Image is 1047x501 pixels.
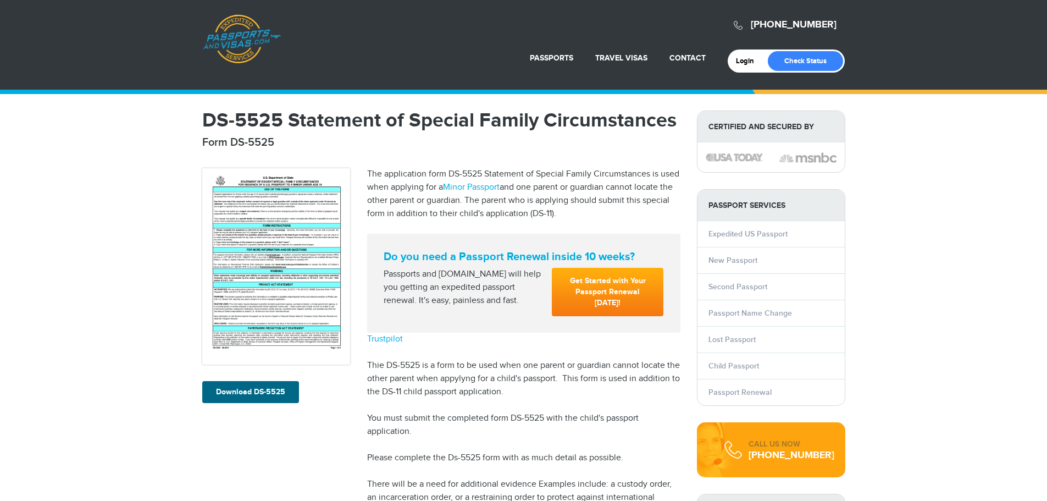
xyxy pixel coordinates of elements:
a: Passports [530,53,573,63]
p: Thie DS-5525 is a form to be used when one parent or guardian cannot locate the other parent when... [367,359,680,399]
p: The application form DS-5525 Statement of Special Family Circumstances is used when applying for ... [367,168,680,221]
a: [PHONE_NUMBER] [751,19,837,31]
a: Trustpilot [367,334,403,344]
a: Get Started with Your Passport Renewal [DATE]! [552,268,663,316]
p: Please complete the Ds-5525 form with as much detail as possible. [367,452,680,465]
img: image description [779,151,837,164]
h1: DS-5525 Statement of Special Family Circumstances [202,111,680,130]
a: Passport Name Change [708,309,792,318]
strong: PASSPORT SERVICES [697,190,845,221]
div: CALL US NOW [749,439,834,450]
a: Download DS-5525 [202,381,299,403]
h2: Form DS-5525 [202,136,680,149]
strong: Certified and Secured by [697,111,845,142]
a: Child Passport [708,361,759,371]
a: Login [736,57,762,65]
img: DS-5525 [202,168,351,365]
a: Lost Passport [708,335,756,344]
a: Passport Renewal [708,388,772,397]
a: Check Status [768,51,843,71]
img: image description [706,153,763,161]
div: Passports and [DOMAIN_NAME] will help you getting an expedited passport renewal. It's easy, painl... [379,268,548,307]
a: Expedited US Passport [708,229,788,239]
a: Second Passport [708,282,767,291]
div: [PHONE_NUMBER] [749,450,834,461]
p: You must submit the completed form DS-5525 with the child's passport application. [367,412,680,438]
a: Minor Passport [443,182,500,192]
a: Travel Visas [595,53,647,63]
a: New Passport [708,256,757,265]
strong: Do you need a Passport Renewal inside 10 weeks? [384,250,664,263]
a: Contact [669,53,706,63]
a: Passports & [DOMAIN_NAME] [203,14,281,64]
